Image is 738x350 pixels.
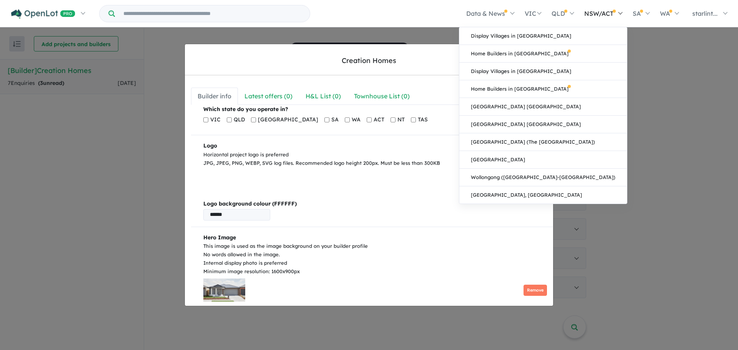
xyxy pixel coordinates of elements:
b: Logo background colour (FFFFFF) [203,199,547,209]
button: Remove [524,285,547,296]
span: SA [331,115,339,124]
input: WA [345,114,350,126]
b: Which state do you operate in? [203,106,288,113]
span: NT [397,115,405,124]
span: starlint... [692,10,718,17]
img: Openlot PRO Logo White [11,9,75,19]
span: VIC [210,115,221,124]
div: This image is used as the image background on your builder profile No words allowed in the image.... [203,242,547,275]
a: Display Villages in [GEOGRAPHIC_DATA] [459,27,627,45]
span: WA [352,115,361,124]
input: VIC [203,114,208,126]
span: QLD [234,115,245,124]
input: TAS [411,114,416,126]
a: [GEOGRAPHIC_DATA] (The [GEOGRAPHIC_DATA]) [459,133,627,151]
div: Latest offers ( 0 ) [244,91,293,101]
input: QLD [227,114,232,126]
div: Creation Homes [342,56,396,66]
b: Logo [203,142,217,149]
span: TAS [418,115,428,124]
img: unnamed%20-%20Edited.png [203,170,286,193]
a: [GEOGRAPHIC_DATA] [459,151,627,169]
div: Builder info [198,91,231,101]
a: [GEOGRAPHIC_DATA] [GEOGRAPHIC_DATA] [459,116,627,133]
input: ACT [367,114,372,126]
input: NT [391,114,396,126]
img: 4.jpg [203,279,245,302]
div: Horizontal project logo is preferred JPG, JPEG, PNG, WEBP, SVG log files. Recommended logo height... [203,151,547,168]
span: ACT [374,115,384,124]
div: H&L List ( 0 ) [306,91,341,101]
input: [GEOGRAPHIC_DATA] [251,114,256,126]
input: Try estate name, suburb, builder or developer [116,5,308,22]
b: Hero Image [203,234,236,241]
input: SA [324,114,329,126]
a: Wollongong ([GEOGRAPHIC_DATA]-[GEOGRAPHIC_DATA]) [459,169,627,186]
a: Home Builders in [GEOGRAPHIC_DATA] [459,80,627,98]
a: Home Builders in [GEOGRAPHIC_DATA] [459,45,627,63]
div: Townhouse List ( 0 ) [354,91,410,101]
a: [GEOGRAPHIC_DATA] [GEOGRAPHIC_DATA] [459,98,627,116]
a: [GEOGRAPHIC_DATA], [GEOGRAPHIC_DATA] [459,186,627,204]
span: [GEOGRAPHIC_DATA] [258,115,318,124]
a: Display Villages in [GEOGRAPHIC_DATA] [459,63,627,80]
